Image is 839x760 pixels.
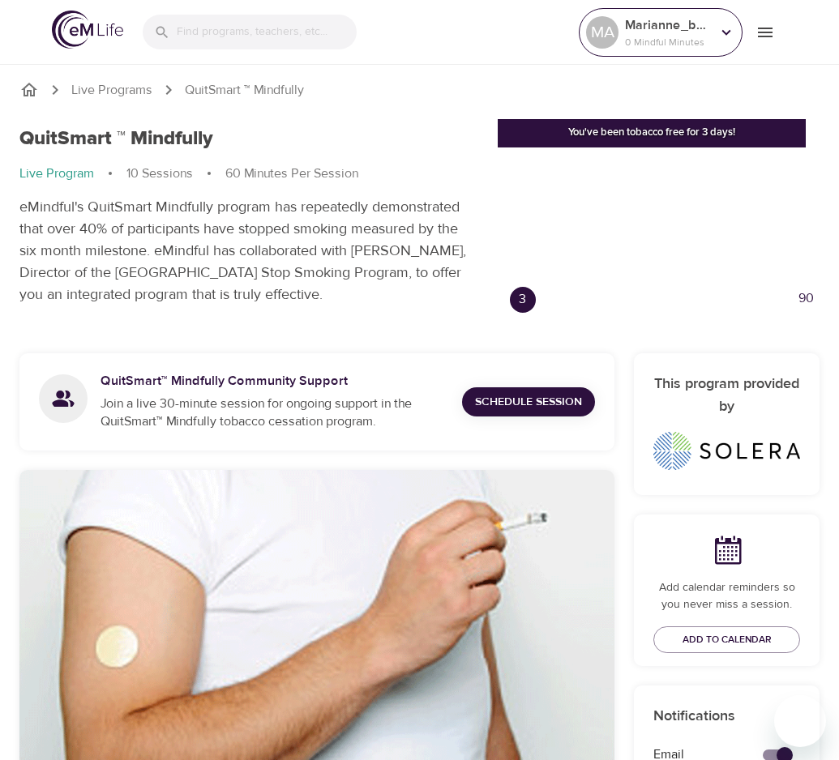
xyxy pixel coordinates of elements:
[498,285,525,313] div: 1
[126,164,193,183] p: 10 Sessions
[653,705,800,727] p: Notifications
[626,190,786,233] p: 1 more day until your badge!
[683,631,772,648] span: Add to Calendar
[19,164,478,183] nav: breadcrumb
[462,387,595,417] a: Schedule Session
[653,432,800,470] img: Solera%20logo_horz_full%20color_2020.png
[19,196,478,305] p: eMindful's QuitSmart Mindfully program has repeatedly demonstrated that over 40% of participants ...
[625,35,711,49] p: 0 Mindful Minutes
[475,392,582,412] span: Schedule Session
[743,10,787,54] button: menu
[792,285,820,313] div: 90
[101,373,449,390] h5: QuitSmart™ Mindfully Community Support
[225,164,358,183] p: 60 Minutes Per Session
[498,119,806,147] div: You've been tobacco free for 3 days!
[177,15,357,49] input: Find programs, teachers, etc...
[653,373,800,420] h6: This program provided by
[653,579,800,613] p: Add calendar reminders so you never miss a session.
[774,695,826,747] iframe: Button to launch messaging window
[19,164,94,183] p: Live Program
[653,626,800,653] button: Add to Calendar
[19,80,820,100] nav: breadcrumb
[508,285,537,314] div: 3
[586,16,619,49] div: MA
[185,81,304,100] p: QuitSmart ™ Mindfully
[19,127,213,151] h1: QuitSmart ™ Mindfully
[101,395,449,432] p: Join a live 30-minute session for ongoing support in the QuitSmart™ Mindfully tobacco cessation p...
[71,81,152,100] a: Live Programs
[625,15,711,35] p: Marianne_b2ab47
[52,11,123,49] img: logo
